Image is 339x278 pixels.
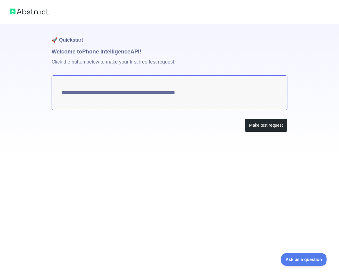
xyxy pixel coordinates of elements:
h1: Welcome to Phone Intelligence API! [52,47,287,56]
h1: 🚀 Quickstart [52,24,287,47]
img: Abstract logo [10,7,49,16]
iframe: Toggle Customer Support [281,253,327,266]
button: Make test request [245,118,287,132]
p: Click the button below to make your first free test request. [52,56,287,75]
